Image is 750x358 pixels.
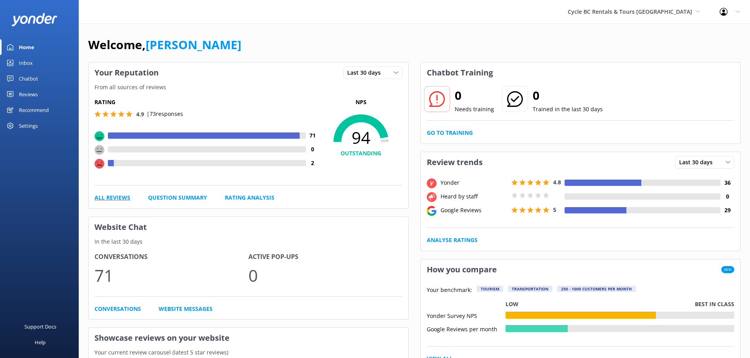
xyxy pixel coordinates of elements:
span: Last 30 days [679,158,717,167]
h4: 36 [720,178,734,187]
p: | 73 responses [146,110,183,118]
h5: Rating [94,98,320,106]
span: Last 30 days [347,68,385,77]
a: All Reviews [94,193,130,202]
p: Trained in the last 30 days [533,105,603,114]
div: Yonder Survey NPS [427,312,506,319]
span: 94 [320,128,402,147]
a: Go to Training [427,129,473,137]
img: yonder-white-logo.png [12,13,57,26]
h1: Welcome, [88,35,241,54]
div: Chatbot [19,71,38,86]
p: 71 [94,262,248,288]
div: Inbox [19,55,33,71]
h4: 29 [720,206,734,215]
h3: How you compare [421,259,503,280]
div: Google Reviews [439,206,509,215]
h3: Chatbot Training [421,62,499,83]
div: Recommend [19,102,49,118]
div: Settings [19,118,38,134]
h4: 0 [306,145,320,154]
p: Needs training [455,105,494,114]
div: Support Docs [24,319,56,334]
p: NPS [320,98,402,106]
div: Home [19,39,34,55]
div: Reviews [19,86,38,102]
span: New [721,266,734,273]
p: Your current review carousel (latest 5 star reviews) [89,348,408,357]
a: Analyse Ratings [427,236,478,244]
a: [PERSON_NAME] [146,37,241,53]
p: Best in class [695,300,734,308]
div: Yonder [439,178,509,187]
div: Tourism [477,286,503,292]
p: Low [506,300,519,308]
div: Help [35,334,46,350]
h3: Showcase reviews on your website [89,328,408,348]
div: 250 - 1000 customers per month [557,286,636,292]
p: Your benchmark: [427,286,472,295]
div: Google Reviews per month [427,325,506,332]
a: Conversations [94,305,141,313]
span: 5 [553,206,556,213]
h4: 71 [306,131,320,140]
p: From all sources of reviews [89,83,408,92]
h3: Website Chat [89,217,408,237]
h3: Your Reputation [89,62,165,83]
a: Website Messages [159,305,213,313]
a: Rating Analysis [225,193,274,202]
h4: 2 [306,159,320,167]
h2: 0 [455,86,494,105]
a: Question Summary [148,193,207,202]
h4: OUTSTANDING [320,149,402,158]
h3: Review trends [421,152,489,173]
span: 4.8 [553,178,561,186]
h4: 0 [720,192,734,201]
p: In the last 30 days [89,237,408,246]
span: 4.9 [136,110,144,118]
h4: Conversations [94,252,248,262]
h4: Active Pop-ups [248,252,402,262]
div: Heard by staff [439,192,509,201]
p: 0 [248,262,402,288]
span: Cycle BC Rentals & Tours [GEOGRAPHIC_DATA] [568,8,692,15]
h2: 0 [533,86,603,105]
div: Transportation [508,286,552,292]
